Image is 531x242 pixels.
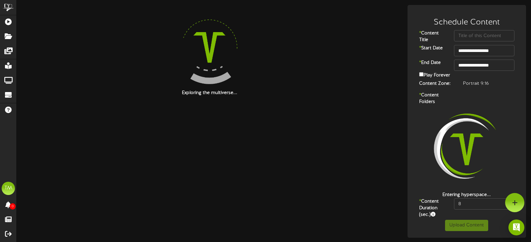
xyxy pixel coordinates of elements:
label: Content Folders [414,92,449,105]
img: loading-spinner-2.png [424,107,509,192]
input: Title of this Content [454,30,514,41]
h3: Schedule Content [414,18,520,27]
label: Start Date [414,45,449,52]
label: Content Title [414,30,449,43]
strong: Entering hyperspace... [442,192,491,197]
div: Portrait 9:16 [458,80,519,87]
strong: Exploring the multiverse... [182,90,237,95]
span: 0 [10,203,16,210]
div: TM [2,182,15,195]
div: Open Intercom Messenger [508,219,524,235]
label: Content Duration (sec.) [414,198,449,218]
label: Content Zone: [414,80,458,87]
label: End Date [414,60,449,66]
button: Upload Content [445,220,488,231]
img: loading-spinner-4.png [167,5,252,90]
label: Play Forever [419,71,450,79]
input: 15 [454,198,514,210]
input: Play Forever [419,72,423,76]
